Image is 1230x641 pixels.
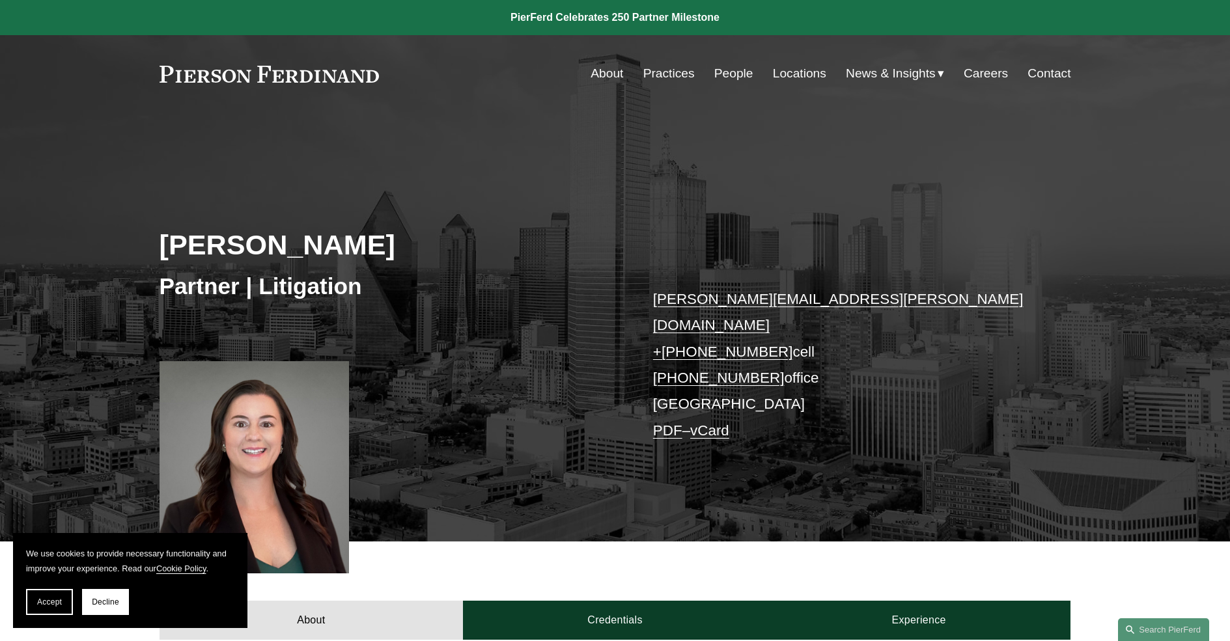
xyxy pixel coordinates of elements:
a: Careers [964,61,1008,86]
a: [PHONE_NUMBER] [653,370,785,386]
section: Cookie banner [13,533,247,628]
a: About [591,61,623,86]
a: People [714,61,753,86]
a: [PHONE_NUMBER] [662,344,793,360]
a: Search this site [1118,618,1209,641]
a: Practices [643,61,695,86]
a: Contact [1027,61,1070,86]
p: cell office [GEOGRAPHIC_DATA] – [653,286,1033,444]
a: + [653,344,662,360]
span: News & Insights [846,62,936,85]
span: Accept [37,597,62,607]
h2: [PERSON_NAME] [160,228,615,262]
span: Decline [92,597,119,607]
a: About [160,601,464,640]
a: Cookie Policy [156,564,206,573]
a: Credentials [463,601,767,640]
a: folder dropdown [846,61,944,86]
a: Locations [773,61,826,86]
a: [PERSON_NAME][EMAIL_ADDRESS][PERSON_NAME][DOMAIN_NAME] [653,291,1024,333]
a: Experience [767,601,1071,640]
a: PDF [653,422,682,439]
p: We use cookies to provide necessary functionality and improve your experience. Read our . [26,546,234,576]
a: vCard [690,422,729,439]
button: Accept [26,589,73,615]
h3: Partner | Litigation [160,272,615,301]
button: Decline [82,589,129,615]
